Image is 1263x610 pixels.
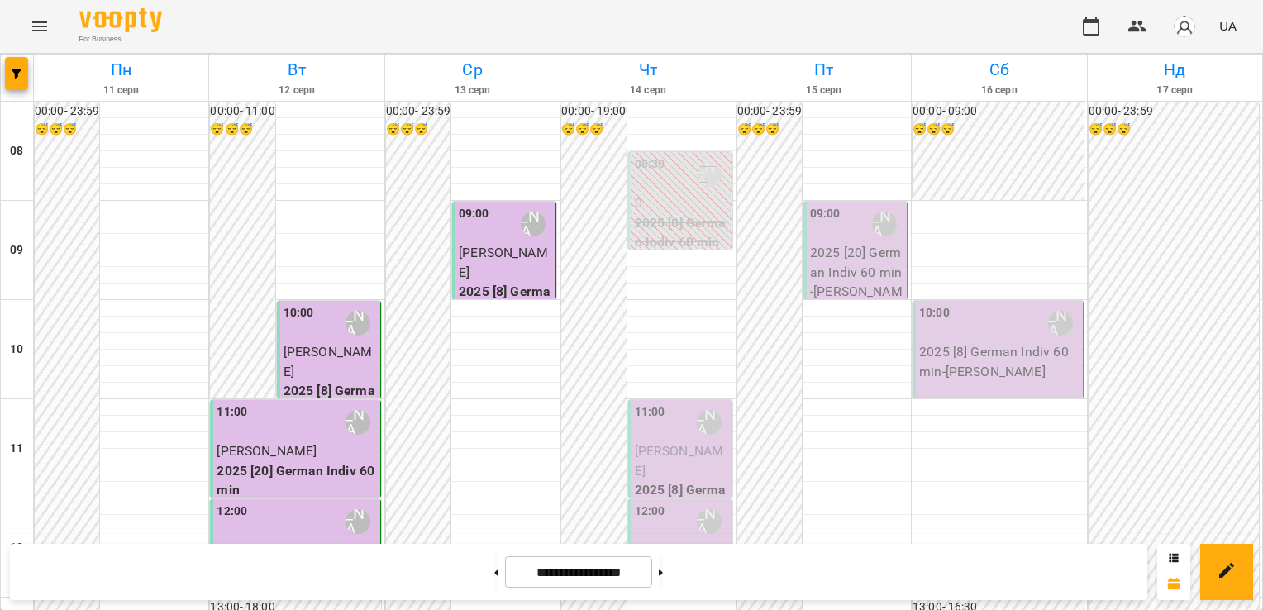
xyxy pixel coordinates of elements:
[217,443,317,459] span: [PERSON_NAME]
[284,381,377,420] p: 2025 [8] German Indiv 60 min
[635,155,665,174] label: 08:30
[217,503,247,521] label: 12:00
[1089,102,1259,121] h6: 00:00 - 23:59
[810,205,841,223] label: 09:00
[10,142,23,160] h6: 08
[563,83,732,98] h6: 14 серп
[217,403,247,422] label: 11:00
[284,344,373,379] span: [PERSON_NAME]
[635,503,665,521] label: 12:00
[697,162,722,187] div: Бондаренко Катерина Сергіївна (н)
[386,121,450,139] h6: 😴😴😴
[10,440,23,458] h6: 11
[35,102,99,121] h6: 00:00 - 23:59
[872,212,897,236] div: Бондаренко Катерина Сергіївна (н)
[913,121,1083,139] h6: 😴😴😴
[561,121,626,139] h6: 😴😴😴
[217,461,376,500] p: 2025 [20] German Indiv 60 min
[1048,311,1073,336] div: Бондаренко Катерина Сергіївна (н)
[635,443,724,479] span: [PERSON_NAME]
[20,7,60,46] button: Menu
[739,57,908,83] h6: Пт
[346,410,370,435] div: Бондаренко Катерина Сергіївна (н)
[36,83,206,98] h6: 11 серп
[79,34,162,45] span: For Business
[919,304,950,322] label: 10:00
[36,57,206,83] h6: Пн
[1090,83,1260,98] h6: 17 серп
[913,102,1083,121] h6: 00:00 - 09:00
[284,304,314,322] label: 10:00
[212,57,381,83] h6: Вт
[737,121,802,139] h6: 😴😴😴
[388,83,557,98] h6: 13 серп
[563,57,732,83] h6: Чт
[459,282,552,321] p: 2025 [8] German Indiv 60 min
[10,341,23,359] h6: 10
[561,102,626,121] h6: 00:00 - 19:00
[212,83,381,98] h6: 12 серп
[386,102,450,121] h6: 00:00 - 23:59
[635,403,665,422] label: 11:00
[35,121,99,139] h6: 😴😴😴
[1089,121,1259,139] h6: 😴😴😴
[459,245,548,280] span: [PERSON_NAME]
[1219,17,1237,35] span: UA
[346,311,370,336] div: Бондаренко Катерина Сергіївна (н)
[810,243,903,321] p: 2025 [20] German Indiv 60 min - [PERSON_NAME]
[697,410,722,435] div: Бондаренко Катерина Сергіївна (н)
[914,57,1084,83] h6: Сб
[1090,57,1260,83] h6: Нд
[635,213,728,291] p: 2025 [8] German Indiv 60 min ([PERSON_NAME])
[635,480,728,519] p: 2025 [8] German Indiv 60 min
[346,509,370,534] div: Бондаренко Катерина Сергіївна (н)
[635,193,728,213] p: 0
[388,57,557,83] h6: Ср
[697,509,722,534] div: Бондаренко Катерина Сергіївна (н)
[210,121,274,139] h6: 😴😴😴
[1213,11,1243,41] button: UA
[10,241,23,260] h6: 09
[739,83,908,98] h6: 15 серп
[79,8,162,32] img: Voopty Logo
[1173,15,1196,38] img: avatar_s.png
[521,212,546,236] div: Бондаренко Катерина Сергіївна (н)
[914,83,1084,98] h6: 16 серп
[919,342,1079,381] p: 2025 [8] German Indiv 60 min - [PERSON_NAME]
[210,102,274,121] h6: 00:00 - 11:00
[459,205,489,223] label: 09:00
[737,102,802,121] h6: 00:00 - 23:59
